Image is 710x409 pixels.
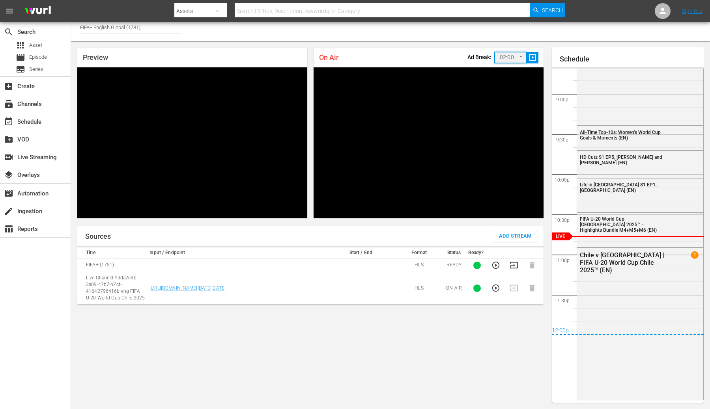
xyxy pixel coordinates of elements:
[4,206,13,216] span: Ingestion
[443,247,466,258] th: Status
[4,117,13,126] span: Schedule
[16,53,25,62] span: Episode
[580,182,657,193] span: Life in [GEOGRAPHIC_DATA] S1 EP1, [GEOGRAPHIC_DATA] (EN)
[77,247,147,258] th: Title
[491,284,500,292] button: Preview Stream
[466,247,489,258] th: Ready?
[580,130,661,141] span: All-Time Top-10s: Women’s World Cup Goals & Moments (EN)
[528,53,537,62] span: slideshow_sharp
[493,230,538,242] button: Add Stream
[499,232,532,241] span: Add Stream
[396,258,442,272] td: HLS
[4,170,13,180] span: Overlays
[691,251,699,259] span: 1
[83,53,108,61] span: Preview
[580,154,662,165] span: HD Cutz S1 EP5, [PERSON_NAME] and [PERSON_NAME] (EN)
[682,8,703,14] a: Sign Out
[77,272,147,305] td: Live Channel 93da2c8b-3a09-47b7-b7cf-41642796416b eng FIFA U-20 World Cup Chile 2025
[542,3,563,17] span: Search
[314,67,544,218] div: Video Player
[4,82,13,91] span: Create
[29,41,42,49] span: Asset
[396,247,442,258] th: Format
[491,261,500,270] button: Preview Stream
[77,67,307,218] div: Video Player
[4,152,13,162] span: Live Streaming
[580,251,665,274] div: Chile v [GEOGRAPHIC_DATA] | FIFA U-20 World Cup Chile 2025™ (EN)
[4,99,13,109] span: Channels
[443,258,466,272] td: READY
[149,285,226,291] a: [URL][DOMAIN_NAME][DATE][DATE]
[396,272,442,305] td: HLS
[19,2,57,20] img: ans4CAIJ8jUAAAAAAAAAAAAAAAAAAAAAAAAgQb4GAAAAAAAAAAAAAAAAAAAAAAAAJMjXAAAAAAAAAAAAAAAAAAAAAAAAgAT5G...
[147,258,326,272] td: ---
[4,135,13,144] span: VOD
[552,327,704,335] div: 12:00p
[494,50,527,65] div: 02:00
[467,54,491,60] p: Ad Break:
[29,65,43,73] span: Series
[4,189,13,198] span: Automation
[326,247,396,258] th: Start / End
[560,55,704,63] h1: Schedule
[4,27,13,37] span: Search
[530,3,565,17] button: Search
[510,261,518,270] button: Transition
[77,258,147,272] td: FIFA+ (1781)
[319,53,338,61] span: On Air
[147,247,326,258] th: Input / Endpoint
[16,65,25,74] span: Series
[16,41,25,50] span: Asset
[580,216,657,233] span: FIFA U-20 World Cup [GEOGRAPHIC_DATA] 2025™ - Highlights Bundle M4+M5+M6 (EN)
[5,6,14,16] span: menu
[85,232,111,240] h1: Sources
[29,53,47,61] span: Episode
[4,224,13,234] span: Reports
[443,272,466,305] td: ON AIR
